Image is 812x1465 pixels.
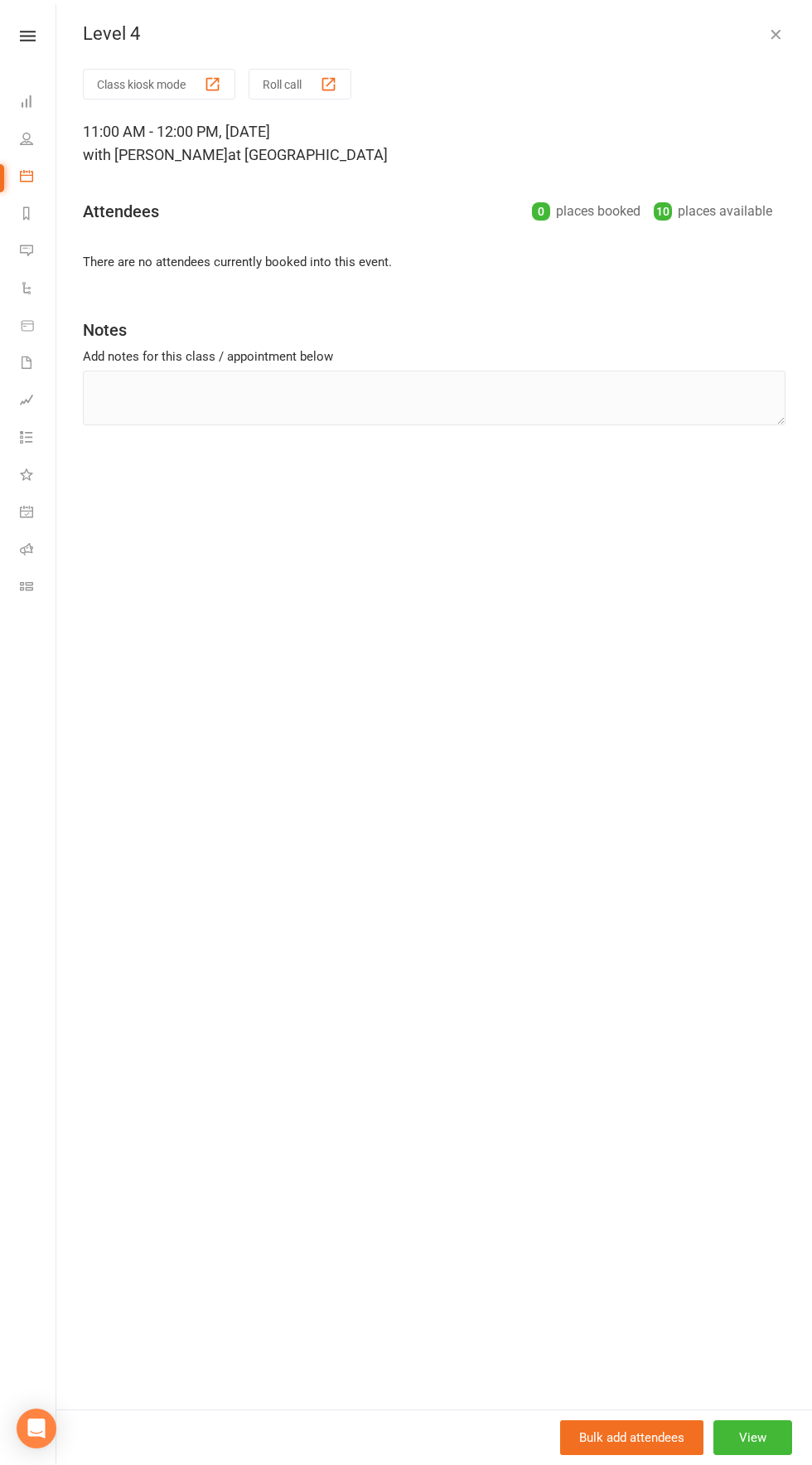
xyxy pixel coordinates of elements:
[249,69,351,99] button: Roll call
[17,1409,56,1448] div: Open Intercom Messenger
[228,146,388,163] span: at [GEOGRAPHIC_DATA]
[532,200,640,223] div: places booked
[20,308,57,346] a: Product Sales
[713,1420,792,1455] button: View
[83,120,785,167] div: 11:00 AM - 12:00 PM, [DATE]
[56,23,812,45] div: Level 4
[560,1420,703,1455] button: Bulk add attendees
[20,196,57,234] a: Reports
[20,159,57,196] a: Calendar
[654,200,772,223] div: places available
[20,495,57,532] a: General attendance kiosk mode
[20,122,57,159] a: People
[532,202,550,221] div: 0
[20,458,57,495] a: What's New
[83,318,127,342] div: Notes
[20,383,57,420] a: Assessments
[20,532,57,570] a: Roll call kiosk mode
[83,69,235,99] button: Class kiosk mode
[83,252,785,272] li: There are no attendees currently booked into this event.
[20,85,57,122] a: Dashboard
[654,202,672,221] div: 10
[83,347,785,366] div: Add notes for this class / appointment below
[20,570,57,607] a: Class kiosk mode
[83,146,228,163] span: with [PERSON_NAME]
[83,200,159,223] div: Attendees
